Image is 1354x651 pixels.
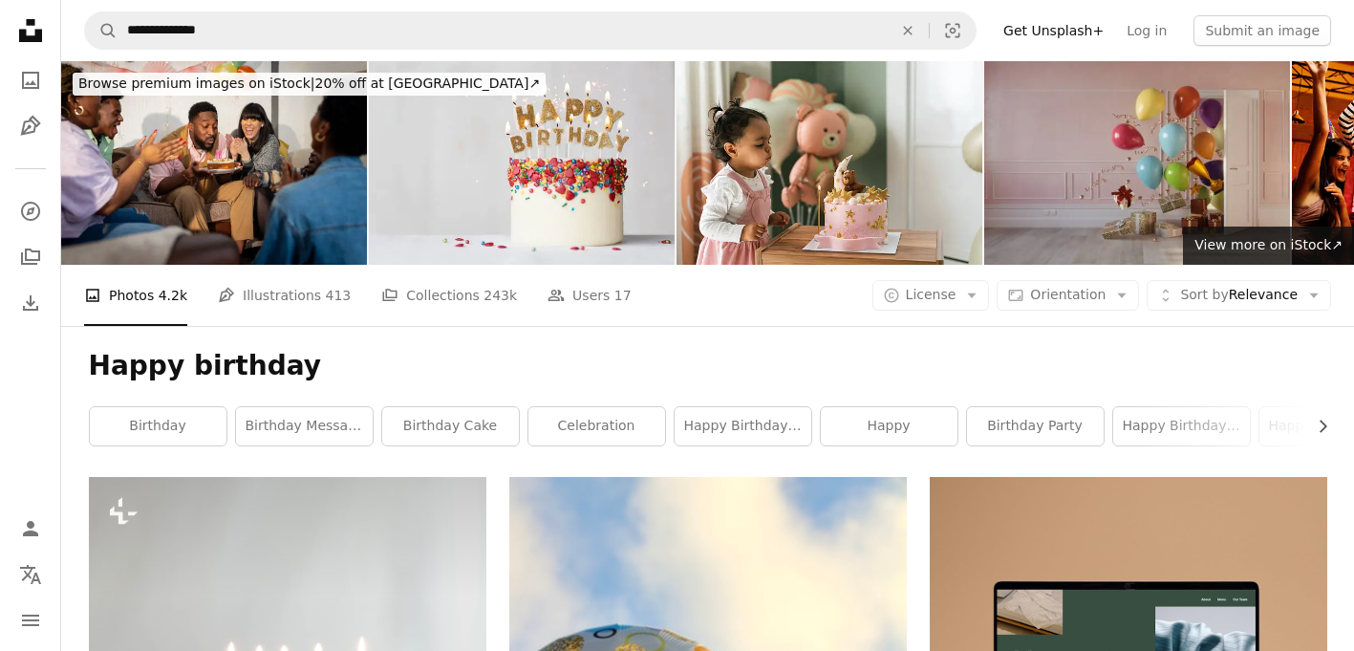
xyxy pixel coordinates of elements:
[11,601,50,640] button: Menu
[1115,15,1178,46] a: Log in
[675,407,811,445] a: happy birthday cake
[382,407,519,445] a: birthday cake
[992,15,1115,46] a: Get Unsplash+
[236,407,373,445] a: birthday message
[11,510,50,548] a: Log in / Sign up
[381,265,517,326] a: Collections 243k
[614,285,632,306] span: 17
[11,107,50,145] a: Illustrations
[326,285,352,306] span: 413
[1183,227,1354,265] a: View more on iStock↗
[1113,407,1250,445] a: happy birthday images
[85,12,118,49] button: Search Unsplash
[1030,287,1106,302] span: Orientation
[821,407,957,445] a: happy
[11,238,50,276] a: Collections
[1180,287,1228,302] span: Sort by
[11,555,50,594] button: Language
[984,61,1290,265] img: Celebration concept in the room with gifts
[89,349,1327,383] h1: Happy birthday
[369,61,675,265] img: Happy birthday cake with gold candles and heart shaped sprinkles
[11,284,50,322] a: Download History
[967,407,1104,445] a: birthday party
[78,76,314,91] span: Browse premium images on iStock |
[906,287,956,302] span: License
[1305,407,1327,445] button: scroll list to the right
[1147,280,1331,311] button: Sort byRelevance
[1193,15,1331,46] button: Submit an image
[930,12,976,49] button: Visual search
[484,285,517,306] span: 243k
[73,73,546,96] div: 20% off at [GEOGRAPHIC_DATA] ↗
[887,12,929,49] button: Clear
[548,265,632,326] a: Users 17
[528,407,665,445] a: celebration
[1194,237,1343,252] span: View more on iStock ↗
[61,61,557,107] a: Browse premium images on iStock|20% off at [GEOGRAPHIC_DATA]↗
[872,280,990,311] button: License
[997,280,1139,311] button: Orientation
[218,265,351,326] a: Illustrations 413
[90,407,226,445] a: birthday
[11,61,50,99] a: Photos
[677,61,982,265] img: Baby girl blowing out candle on her birthday cake decorated with teddy bear and stars
[61,61,367,265] img: Another Year Older
[11,192,50,230] a: Explore
[1180,286,1298,305] span: Relevance
[84,11,977,50] form: Find visuals sitewide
